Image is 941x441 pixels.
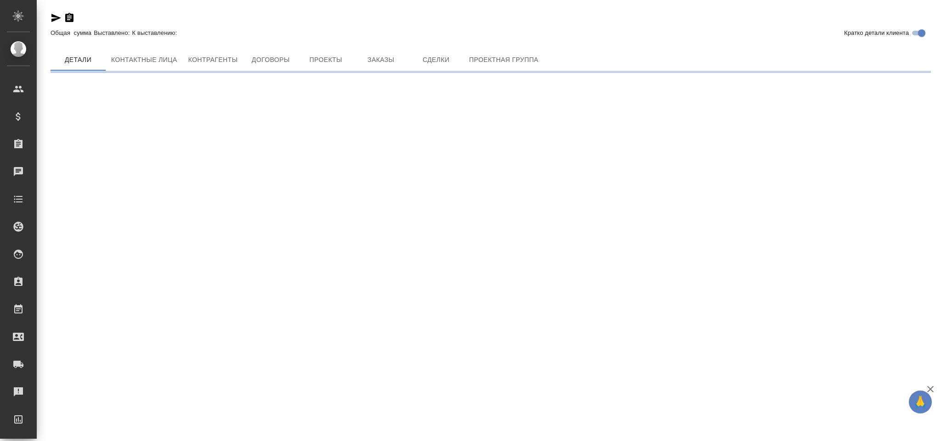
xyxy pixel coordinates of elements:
[132,29,180,36] p: К выставлению:
[248,54,293,66] span: Договоры
[188,54,238,66] span: Контрагенты
[469,54,538,66] span: Проектная группа
[51,29,94,36] p: Общая сумма
[94,29,132,36] p: Выставлено:
[64,12,75,23] button: Скопировать ссылку
[909,391,932,413] button: 🙏
[359,54,403,66] span: Заказы
[111,54,177,66] span: Контактные лица
[56,54,100,66] span: Детали
[844,28,909,38] span: Кратко детали клиента
[51,12,62,23] button: Скопировать ссылку для ЯМессенджера
[304,54,348,66] span: Проекты
[913,392,928,412] span: 🙏
[414,54,458,66] span: Сделки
